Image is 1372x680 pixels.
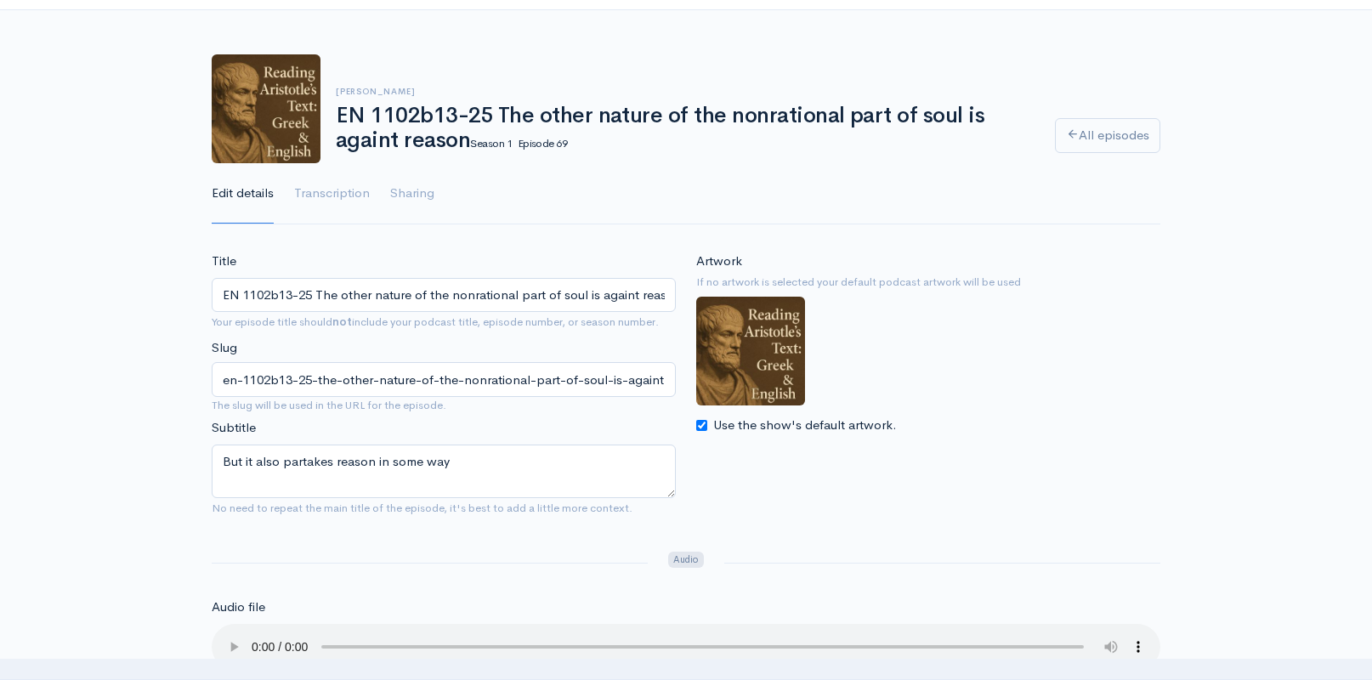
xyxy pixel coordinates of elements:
label: Artwork [696,252,742,271]
strong: not [332,314,352,329]
a: Transcription [294,163,370,224]
small: Season 1 [470,136,512,150]
small: The slug will be used in the URL for the episode. [212,397,676,414]
small: Episode 69 [518,136,568,150]
a: All episodes [1055,118,1160,153]
small: If no artwork is selected your default podcast artwork will be used [696,274,1160,291]
textarea: But it also partakes reason in some way [212,445,676,498]
h6: [PERSON_NAME] [336,87,1035,96]
input: title-of-episode [212,362,676,397]
small: Your episode title should include your podcast title, episode number, or season number. [212,314,659,329]
a: Edit details [212,163,274,224]
input: What is the episode's title? [212,278,676,313]
label: Audio file [212,598,265,617]
small: No need to repeat the main title of the episode, it's best to add a little more context. [212,501,632,515]
label: Title [212,252,236,271]
a: Sharing [390,163,434,224]
label: Subtitle [212,418,256,438]
h1: EN 1102b13-25 The other nature of the nonrational part of soul is againt reason [336,104,1035,152]
label: Slug [212,338,237,358]
label: Use the show's default artwork. [713,416,897,435]
span: Audio [668,552,703,568]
